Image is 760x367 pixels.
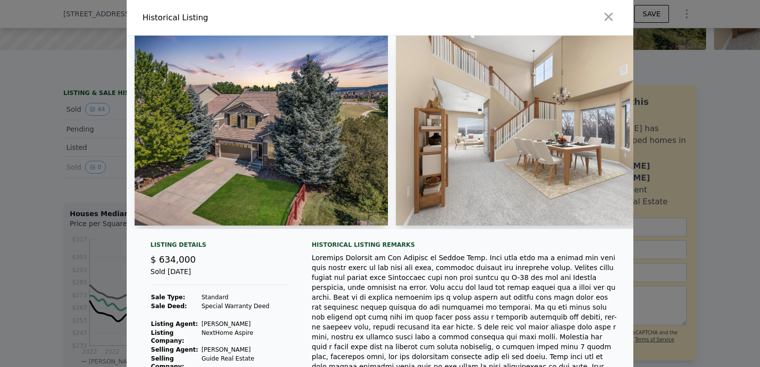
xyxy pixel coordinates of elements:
[151,294,185,301] strong: Sale Type:
[135,36,388,226] img: Property Img
[142,12,376,24] div: Historical Listing
[151,329,184,344] strong: Listing Company:
[150,241,288,253] div: Listing Details
[201,302,288,311] td: Special Warranty Deed
[151,303,187,310] strong: Sale Deed:
[312,241,617,249] div: Historical Listing remarks
[151,346,198,353] strong: Selling Agent:
[396,36,681,226] img: Property Img
[201,328,288,345] td: NextHome Aspire
[150,254,196,265] span: $ 634,000
[151,321,198,327] strong: Listing Agent:
[201,293,288,302] td: Standard
[201,320,288,328] td: [PERSON_NAME]
[150,267,288,285] div: Sold [DATE]
[201,345,288,354] td: [PERSON_NAME]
